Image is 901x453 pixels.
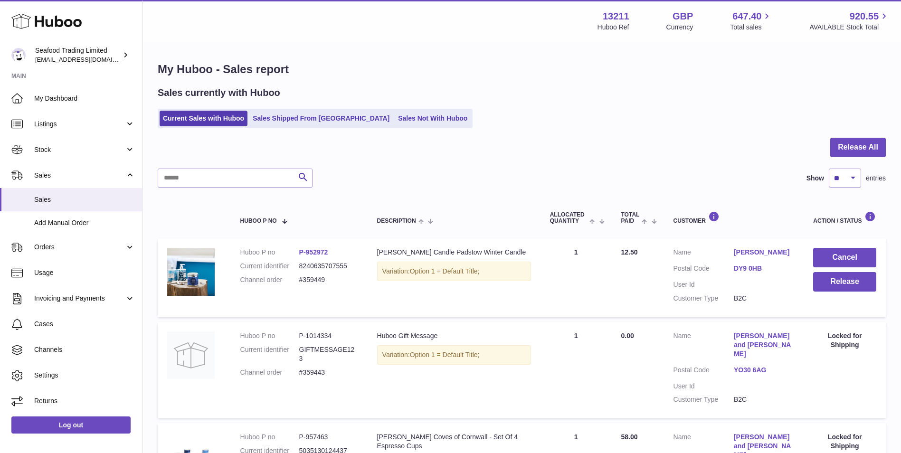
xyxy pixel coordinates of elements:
dt: Name [673,248,734,259]
dt: Huboo P no [240,248,299,257]
button: Release All [830,138,886,157]
a: P-952972 [299,248,328,256]
dd: #359449 [299,275,358,284]
h1: My Huboo - Sales report [158,62,886,77]
div: Locked for Shipping [813,331,876,349]
div: Action / Status [813,211,876,224]
span: My Dashboard [34,94,135,103]
dt: Customer Type [673,294,734,303]
span: entries [866,174,886,183]
div: Locked for Shipping [813,433,876,451]
span: 58.00 [621,433,638,441]
span: 0.00 [621,332,634,340]
span: Stock [34,145,125,154]
span: Cases [34,320,135,329]
a: Sales Shipped From [GEOGRAPHIC_DATA] [249,111,393,126]
span: Add Manual Order [34,218,135,227]
a: YO30 6AG [734,366,794,375]
div: [PERSON_NAME] Coves of Cornwall - Set Of 4 Espresso Cups [377,433,531,451]
a: DY9 0HB [734,264,794,273]
dt: Postal Code [673,264,734,275]
dt: Current identifier [240,262,299,271]
td: 1 [541,238,612,317]
td: 1 [541,322,612,418]
dt: Name [673,331,734,361]
span: Orders [34,243,125,252]
dt: Huboo P no [240,433,299,442]
div: Huboo Gift Message [377,331,531,340]
span: AVAILABLE Stock Total [809,23,890,32]
dt: Customer Type [673,395,734,404]
h2: Sales currently with Huboo [158,86,280,99]
span: 647.40 [732,10,761,23]
div: Variation: [377,345,531,365]
dt: Channel order [240,368,299,377]
span: Total sales [730,23,772,32]
span: Sales [34,171,125,180]
a: Current Sales with Huboo [160,111,247,126]
dd: P-1014334 [299,331,358,340]
div: Customer [673,211,795,224]
a: 647.40 Total sales [730,10,772,32]
dt: User Id [673,280,734,289]
div: Variation: [377,262,531,281]
span: Usage [34,268,135,277]
div: Seafood Trading Limited [35,46,121,64]
dt: Postal Code [673,366,734,377]
span: Option 1 = Default Title; [410,351,480,359]
span: Settings [34,371,135,380]
a: 920.55 AVAILABLE Stock Total [809,10,890,32]
div: Currency [666,23,693,32]
span: Invoicing and Payments [34,294,125,303]
dt: Channel order [240,275,299,284]
span: Total paid [621,212,640,224]
dt: Huboo P no [240,331,299,340]
dd: P-957463 [299,433,358,442]
dd: B2C [734,395,794,404]
dd: #359443 [299,368,358,377]
span: Option 1 = Default Title; [410,267,480,275]
img: 132111711550721.png [167,248,215,296]
div: Huboo Ref [598,23,629,32]
a: Sales Not With Huboo [395,111,471,126]
span: Listings [34,120,125,129]
dt: User Id [673,382,734,391]
a: Log out [11,416,131,434]
dd: 8240635707555 [299,262,358,271]
span: Description [377,218,416,224]
a: [PERSON_NAME] [734,248,794,257]
button: Release [813,272,876,292]
dd: B2C [734,294,794,303]
span: ALLOCATED Quantity [550,212,587,224]
dd: GIFTMESSAGE123 [299,345,358,363]
dt: Current identifier [240,345,299,363]
span: 920.55 [850,10,879,23]
img: internalAdmin-13211@internal.huboo.com [11,48,26,62]
a: [PERSON_NAME] and [PERSON_NAME] [734,331,794,359]
span: Returns [34,396,135,406]
div: [PERSON_NAME] Candle Padstow Winter Candle [377,248,531,257]
label: Show [806,174,824,183]
span: Huboo P no [240,218,277,224]
span: 12.50 [621,248,638,256]
strong: 13211 [603,10,629,23]
img: no-photo.jpg [167,331,215,379]
span: [EMAIL_ADDRESS][DOMAIN_NAME] [35,56,140,63]
span: Channels [34,345,135,354]
strong: GBP [673,10,693,23]
span: Sales [34,195,135,204]
button: Cancel [813,248,876,267]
